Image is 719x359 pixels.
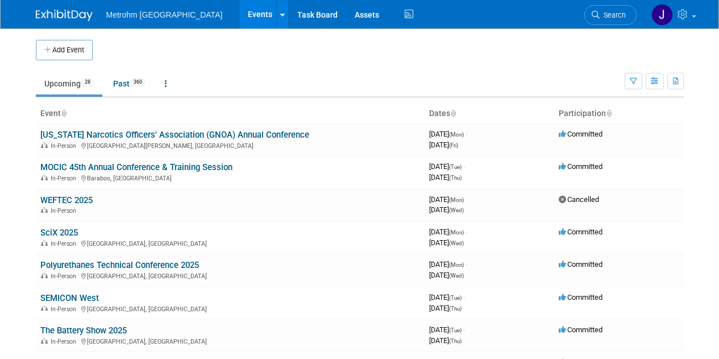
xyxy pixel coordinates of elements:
[559,293,602,302] span: Committed
[584,5,637,25] a: Search
[51,338,80,345] span: In-Person
[61,109,67,118] a: Sort by Event Name
[40,293,99,303] a: SEMICON West
[463,325,465,334] span: -
[554,104,684,123] th: Participation
[36,10,93,21] img: ExhibitDay
[41,240,48,246] img: In-Person Event
[40,325,127,336] a: The Battery Show 2025
[40,260,199,270] a: Polyurethanes Technical Conference 2025
[429,293,465,302] span: [DATE]
[130,78,146,86] span: 360
[559,325,602,334] span: Committed
[41,207,48,213] img: In-Person Event
[449,240,464,246] span: (Wed)
[449,295,462,301] span: (Tue)
[40,228,78,238] a: SciX 2025
[651,4,673,26] img: Joanne Yam
[429,130,467,138] span: [DATE]
[429,173,462,181] span: [DATE]
[51,306,80,313] span: In-Person
[606,109,612,118] a: Sort by Participation Type
[36,40,93,60] button: Add Event
[51,207,80,214] span: In-Person
[466,228,467,236] span: -
[36,104,425,123] th: Event
[429,238,464,247] span: [DATE]
[449,164,462,170] span: (Tue)
[429,336,462,345] span: [DATE]
[41,273,48,278] img: In-Person Event
[449,273,464,279] span: (Wed)
[466,195,467,204] span: -
[429,162,465,171] span: [DATE]
[81,78,94,86] span: 28
[449,131,464,138] span: (Mon)
[449,175,462,181] span: (Thu)
[449,142,458,148] span: (Fri)
[41,175,48,180] img: In-Person Event
[40,238,420,247] div: [GEOGRAPHIC_DATA], [GEOGRAPHIC_DATA]
[40,162,232,172] a: MOCIC 45th Annual Conference & Training Session
[449,306,462,312] span: (Thu)
[40,130,309,140] a: [US_STATE] Narcotics Officers’ Association (GNOA) Annual Conference
[559,162,602,171] span: Committed
[429,228,467,236] span: [DATE]
[105,73,154,94] a: Past360
[449,262,464,268] span: (Mon)
[425,104,554,123] th: Dates
[449,197,464,203] span: (Mon)
[51,142,80,150] span: In-Person
[463,162,465,171] span: -
[41,306,48,311] img: In-Person Event
[449,327,462,333] span: (Tue)
[429,195,467,204] span: [DATE]
[449,229,464,236] span: (Mon)
[429,141,458,149] span: [DATE]
[466,260,467,269] span: -
[429,260,467,269] span: [DATE]
[40,173,420,182] div: Baraboo, [GEOGRAPHIC_DATA]
[559,228,602,236] span: Committed
[559,195,599,204] span: Cancelled
[559,260,602,269] span: Committed
[450,109,456,118] a: Sort by Start Date
[429,271,464,279] span: [DATE]
[41,338,48,344] img: In-Person Event
[41,142,48,148] img: In-Person Event
[449,207,464,213] span: (Wed)
[51,240,80,247] span: In-Person
[466,130,467,138] span: -
[449,338,462,344] span: (Thu)
[51,175,80,182] span: In-Person
[463,293,465,302] span: -
[429,325,465,334] span: [DATE]
[51,273,80,280] span: In-Person
[36,73,102,94] a: Upcoming28
[106,10,223,19] span: Metrohm [GEOGRAPHIC_DATA]
[40,271,420,280] div: [GEOGRAPHIC_DATA], [GEOGRAPHIC_DATA]
[40,304,420,313] div: [GEOGRAPHIC_DATA], [GEOGRAPHIC_DATA]
[40,336,420,345] div: [GEOGRAPHIC_DATA], [GEOGRAPHIC_DATA]
[600,11,626,19] span: Search
[40,195,93,205] a: WEFTEC 2025
[429,304,462,312] span: [DATE]
[559,130,602,138] span: Committed
[40,141,420,150] div: [GEOGRAPHIC_DATA][PERSON_NAME], [GEOGRAPHIC_DATA]
[429,205,464,214] span: [DATE]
